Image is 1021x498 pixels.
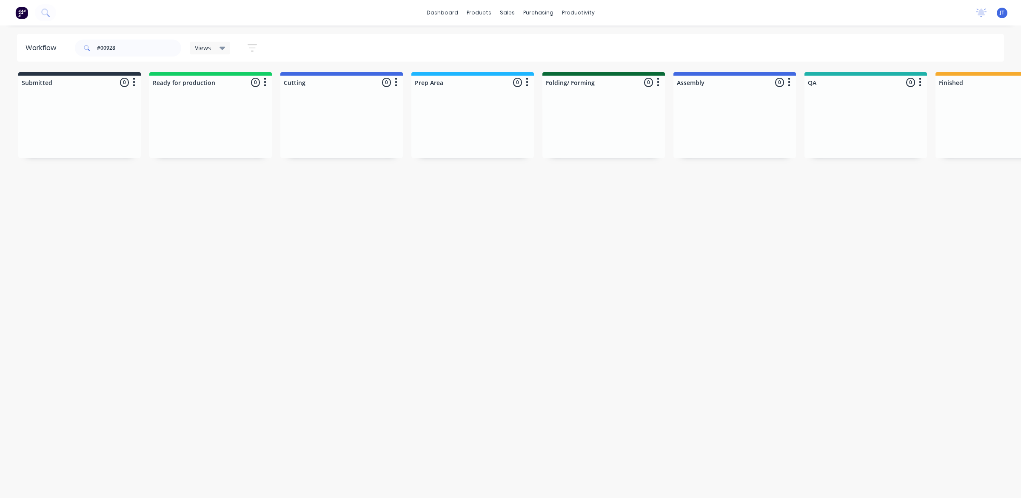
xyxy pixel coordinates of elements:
[519,6,558,19] div: purchasing
[1000,9,1004,17] span: JT
[558,6,599,19] div: productivity
[496,6,519,19] div: sales
[195,43,211,52] span: Views
[422,6,462,19] a: dashboard
[26,43,60,53] div: Workflow
[15,6,28,19] img: Factory
[97,40,181,57] input: Search for orders...
[462,6,496,19] div: products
